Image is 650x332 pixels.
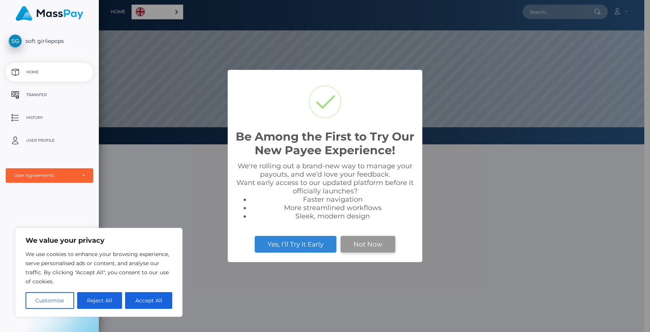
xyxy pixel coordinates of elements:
img: MassPay [16,6,83,21]
button: User Agreements [6,168,93,183]
button: Not Now [341,236,395,253]
div: User Agreements [14,172,76,179]
button: Reject All [77,292,122,309]
li: More streamlined workflows [250,204,415,212]
p: History [9,112,90,123]
h2: Be Among the First to Try Our New Payee Experience! [235,130,415,157]
p: Transfer [9,89,90,101]
li: Faster navigation [250,195,415,204]
p: We use cookies to enhance your browsing experience, serve personalised ads or content, and analys... [25,250,172,286]
div: We're rolling out a brand-new way to manage your payouts, and we’d love your feedback. Want early... [235,162,415,220]
li: Sleek, modern design [250,212,415,220]
p: We value your privacy [25,236,172,245]
button: Accept All [125,292,172,309]
div: We value your privacy [15,228,182,317]
span: soft girliepops [6,38,93,44]
button: Yes, I’ll Try It Early [255,236,336,253]
button: Customise [25,292,74,309]
p: Home [9,66,90,78]
p: User Profile [9,135,90,146]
